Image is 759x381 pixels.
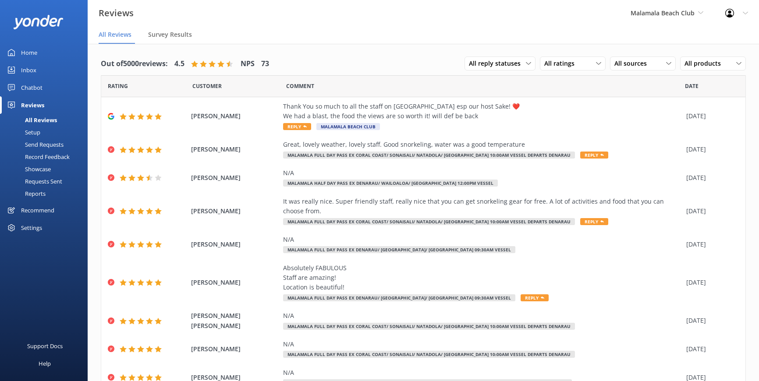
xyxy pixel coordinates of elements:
div: [DATE] [686,145,734,154]
span: Reply [283,123,311,130]
span: [PERSON_NAME] [191,206,279,216]
span: [PERSON_NAME] [191,278,279,287]
span: Malamala Full Day Pass ex Coral Coast/ Sonaisali/ Natadola/ [GEOGRAPHIC_DATA] 10:00am vessel Depa... [283,351,575,358]
h4: 73 [261,58,269,70]
div: N/A [283,168,682,178]
div: N/A [283,339,682,349]
span: Date [108,82,128,90]
h3: Reviews [99,6,134,20]
a: Reports [5,187,88,200]
span: Malamala Full Day Pass ex Coral Coast/ Sonaisali/ Natadola/ [GEOGRAPHIC_DATA] 10:00am vessel Depa... [283,152,575,159]
span: All products [685,59,726,68]
div: All Reviews [5,114,57,126]
div: Recommend [21,201,54,219]
div: N/A [283,368,682,377]
div: Absolutely FABULOUS Staff are amazing! Location is beautiful! [283,263,682,293]
div: N/A [283,311,682,321]
span: Reply [580,218,608,225]
div: Great, lovely weather, lovely staff. Good snorkeling, water was a good temperature [283,140,682,149]
div: Settings [21,219,42,236]
span: [PERSON_NAME] [191,145,279,154]
div: [DATE] [686,316,734,325]
div: Support Docs [27,337,63,355]
img: yonder-white-logo.png [13,15,64,29]
span: [PERSON_NAME] [191,173,279,183]
a: Setup [5,126,88,138]
a: Send Requests [5,138,88,151]
span: Reply [521,294,549,301]
span: Malamala Beach Club [316,123,380,130]
div: [DATE] [686,278,734,287]
span: All reply statuses [469,59,526,68]
div: It was really nice. Super friendly staff, really nice that you can get snorkeling gear for free. ... [283,197,682,216]
div: N/A [283,235,682,244]
div: Thank You so much to all the staff on [GEOGRAPHIC_DATA] esp our host Sake! ❤️ We had a blast, the... [283,102,682,121]
h4: Out of 5000 reviews: [101,58,168,70]
span: [PERSON_NAME] [191,344,279,354]
span: Malamala Full Day Pass ex Coral Coast/ Sonaisali/ Natadola/ [GEOGRAPHIC_DATA] 10:00am vessel Depa... [283,323,575,330]
span: Survey Results [148,30,192,39]
a: Record Feedback [5,151,88,163]
div: [DATE] [686,173,734,183]
div: Record Feedback [5,151,70,163]
div: Inbox [21,61,36,79]
div: [DATE] [686,206,734,216]
div: Chatbot [21,79,43,96]
span: Malamala Beach Club [631,9,695,17]
div: Help [39,355,51,372]
div: Setup [5,126,40,138]
span: Malamala Full Day Pass ex Denarau/ [GEOGRAPHIC_DATA]/ [GEOGRAPHIC_DATA] 09:30am Vessel [283,246,515,253]
div: Showcase [5,163,51,175]
h4: 4.5 [174,58,184,70]
span: [PERSON_NAME] [191,111,279,121]
div: [DATE] [686,344,734,354]
div: Requests Sent [5,175,62,187]
span: Date [685,82,699,90]
div: Home [21,44,37,61]
span: All ratings [544,59,580,68]
span: Reply [580,152,608,159]
span: [PERSON_NAME] [PERSON_NAME] [191,311,279,331]
div: [DATE] [686,111,734,121]
span: Malamala Full Day Pass ex Denarau/ [GEOGRAPHIC_DATA]/ [GEOGRAPHIC_DATA] 09:30am Vessel [283,294,515,301]
a: Requests Sent [5,175,88,187]
span: All sources [614,59,652,68]
span: All Reviews [99,30,131,39]
span: Malamala Half Day Pass ex Denarau/ Wailoaloa/ [GEOGRAPHIC_DATA] 12:00pm vessel [283,180,498,187]
div: Reviews [21,96,44,114]
div: Reports [5,187,46,200]
span: Date [192,82,222,90]
span: Malamala Full Day Pass ex Coral Coast/ Sonaisali/ Natadola/ [GEOGRAPHIC_DATA] 10:00am vessel Depa... [283,218,575,225]
a: All Reviews [5,114,88,126]
span: [PERSON_NAME] [191,240,279,249]
div: [DATE] [686,240,734,249]
h4: NPS [241,58,255,70]
div: Send Requests [5,138,64,151]
span: Question [286,82,314,90]
a: Showcase [5,163,88,175]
